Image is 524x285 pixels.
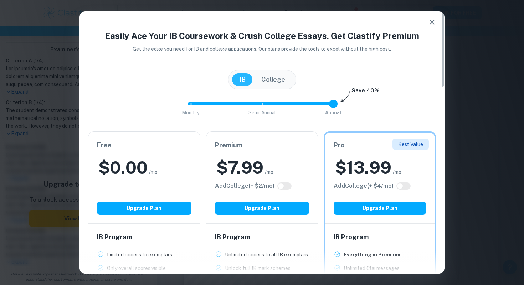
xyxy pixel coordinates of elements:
[215,140,309,150] h6: Premium
[340,91,350,103] img: subscription-arrow.svg
[123,45,401,53] p: Get the edge you need for IB and college applications. Our plans provide the tools to excel witho...
[97,202,191,215] button: Upgrade Plan
[334,182,394,190] h6: Click to see all the additional College features.
[393,168,401,176] span: /mo
[215,232,309,242] h6: IB Program
[215,182,274,190] h6: Click to see all the additional College features.
[97,232,191,242] h6: IB Program
[254,73,292,86] button: College
[334,232,426,242] h6: IB Program
[351,86,380,99] h6: Save 40%
[325,110,341,115] span: Annual
[97,140,191,150] h6: Free
[248,110,276,115] span: Semi-Annual
[232,73,253,86] button: IB
[265,168,273,176] span: /mo
[88,29,436,42] h4: Easily Ace Your IB Coursework & Crush College Essays. Get Clastify Premium
[215,202,309,215] button: Upgrade Plan
[335,156,391,179] h2: $ 13.99
[334,140,426,150] h6: Pro
[98,156,148,179] h2: $ 0.00
[149,168,158,176] span: /mo
[216,156,263,179] h2: $ 7.99
[398,140,423,148] p: Best Value
[182,110,200,115] span: Monthly
[334,202,426,215] button: Upgrade Plan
